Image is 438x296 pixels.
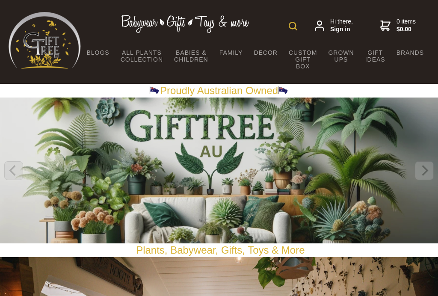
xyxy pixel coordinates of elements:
[283,44,323,75] a: Custom Gift Box
[391,44,429,62] a: Brands
[380,18,416,33] a: 0 items$0.00
[9,12,81,69] img: Babyware - Gifts - Toys and more...
[214,44,249,62] a: Family
[289,22,297,30] img: product search
[136,244,299,256] a: Plants, Babywear, Gifts, Toys & Mor
[360,44,391,68] a: Gift Ideas
[81,44,115,62] a: BLOGS
[315,18,353,33] a: Hi there,Sign in
[323,44,359,68] a: Grown Ups
[121,15,249,33] img: Babywear - Gifts - Toys & more
[330,18,353,33] span: Hi there,
[149,85,289,96] a: Proudly Australian Owned
[115,44,169,68] a: All Plants Collection
[248,44,283,62] a: Decor
[397,18,416,33] span: 0 items
[397,26,416,33] strong: $0.00
[169,44,214,68] a: Babies & Children
[330,26,353,33] strong: Sign in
